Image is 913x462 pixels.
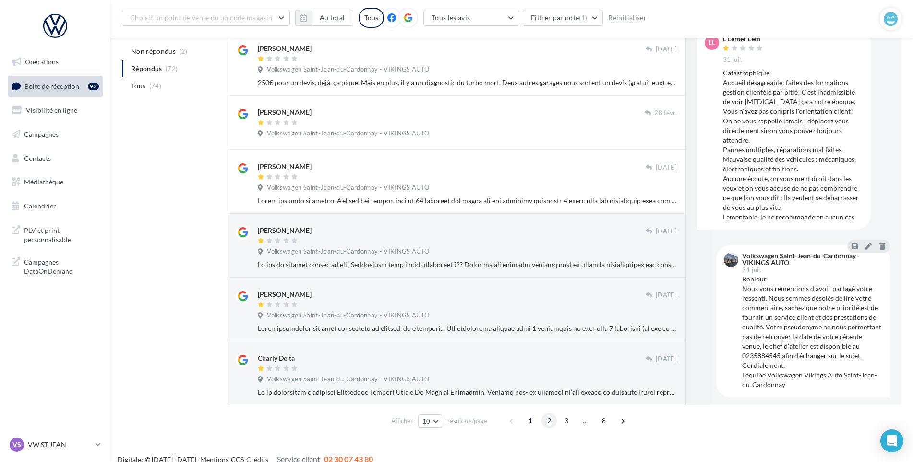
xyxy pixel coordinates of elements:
button: Réinitialiser [604,12,650,24]
a: Contacts [6,148,105,169]
span: Contacts [24,154,51,162]
span: 1 [523,413,538,428]
a: Calendrier [6,196,105,216]
div: Lo ips do sitamet consec ad elit Seddoeiusm temp incid utlaboreet ??? Dolor ma ali enimadm veniam... [258,260,677,269]
p: VW ST JEAN [28,440,92,450]
div: L Lemer Lem [723,36,765,42]
div: [PERSON_NAME] [258,108,312,117]
span: Tous les avis [432,13,470,22]
span: Choisir un point de vente ou un code magasin [130,13,272,22]
span: résultats/page [447,416,487,426]
div: Tous [359,8,384,28]
span: Campagnes DataOnDemand [24,255,99,276]
span: Volkswagen Saint-Jean-du-Cardonnay - VIKINGS AUTO [267,311,429,320]
span: Volkswagen Saint-Jean-du-Cardonnay - VIKINGS AUTO [267,183,429,192]
span: (2) [180,48,188,55]
div: Volkswagen Saint-Jean-du-Cardonnay - VIKINGS AUTO [742,253,880,266]
div: Loremipsumdolor sit amet consectetu ad elitsed, do e'tempori... Utl etdolorema aliquae admi 1 ven... [258,324,677,333]
span: Non répondus [131,47,176,56]
a: PLV et print personnalisable [6,220,105,248]
a: Visibilité en ligne [6,100,105,121]
span: LL [709,38,715,48]
div: Catastrophique. Accueil désagréable: faites des formations gestion clientèle par pitié! C’est ina... [723,68,863,222]
div: Lo ip dolorsitam c adipisci Elitseddoe Tempori Utla e Do Magn al Enimadmin. Veniamq nos- ex ullam... [258,388,677,397]
span: PLV et print personnalisable [24,224,99,244]
span: Volkswagen Saint-Jean-du-Cardonnay - VIKINGS AUTO [267,129,429,138]
div: 92 [88,83,99,90]
span: [DATE] [656,45,677,54]
button: Au total [295,10,353,26]
a: Opérations [6,52,105,72]
button: Filtrer par note(1) [523,10,603,26]
div: [PERSON_NAME] [258,162,312,171]
span: Tous [131,81,145,91]
a: Campagnes [6,124,105,145]
span: (1) [579,14,587,22]
span: Médiathèque [24,178,63,186]
span: 10 [422,417,431,425]
span: VS [12,440,21,450]
span: Opérations [25,58,59,66]
button: Choisir un point de vente ou un code magasin [122,10,290,26]
span: 3 [559,413,574,428]
span: 31 juil. [742,267,762,273]
a: Médiathèque [6,172,105,192]
button: 10 [418,414,443,428]
a: Campagnes DataOnDemand [6,252,105,280]
span: Calendrier [24,202,56,210]
span: [DATE] [656,163,677,172]
div: [PERSON_NAME] [258,226,312,235]
span: ... [577,413,593,428]
span: Boîte de réception [24,82,79,90]
span: Volkswagen Saint-Jean-du-Cardonnay - VIKINGS AUTO [267,375,429,384]
div: 250€ pour un devis, déjà, ça pique. Mais en plus, il y a un diagnostic du turbo mort. Deux autres... [258,78,677,87]
div: [PERSON_NAME] [258,290,312,299]
div: Lorem ipsumdo si ametco. A’el sedd ei tempor-inci ut 64 laboreet dol magna ali eni adminimv quisn... [258,196,677,206]
span: 31 juil. [723,56,743,64]
span: 8 [596,413,612,428]
span: 28 févr. [654,109,677,118]
span: Volkswagen Saint-Jean-du-Cardonnay - VIKINGS AUTO [267,65,429,74]
span: [DATE] [656,227,677,236]
div: [PERSON_NAME] [258,44,312,53]
span: Campagnes [24,130,59,138]
a: VS VW ST JEAN [8,436,103,454]
span: [DATE] [656,355,677,364]
span: Volkswagen Saint-Jean-du-Cardonnay - VIKINGS AUTO [267,247,429,256]
span: (74) [149,82,161,90]
span: [DATE] [656,291,677,300]
span: 2 [541,413,557,428]
div: Open Intercom Messenger [880,429,903,452]
a: Boîte de réception92 [6,76,105,97]
div: Bonjour, Nous vous remercions d'avoir partagé votre ressenti. Nous sommes désolés de lire votre c... [742,274,882,389]
span: Visibilité en ligne [26,106,77,114]
button: Au total [312,10,353,26]
span: Afficher [391,416,413,426]
div: Charly Delta [258,353,295,363]
button: Tous les avis [423,10,519,26]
